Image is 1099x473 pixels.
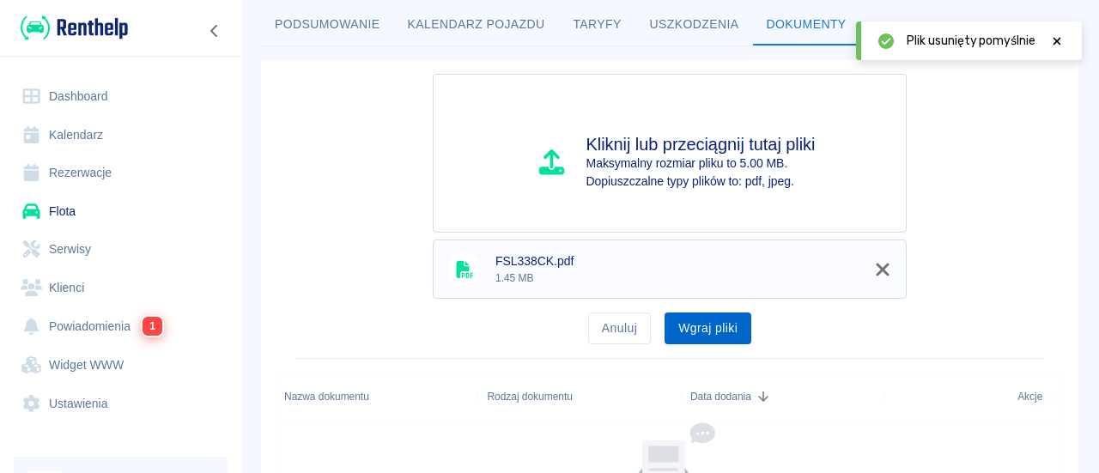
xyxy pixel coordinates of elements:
a: Klienci [14,269,228,307]
a: Ustawienia [14,385,228,423]
a: Rezerwacje [14,154,228,192]
button: Podsumowanie [261,4,394,45]
a: Flota [14,192,228,231]
a: Dashboard [14,77,228,116]
button: Sort [751,385,775,409]
button: Usuń z kolejki [863,252,902,287]
div: Data dodania [690,373,751,421]
div: Akcje [1017,373,1042,421]
p: 1.45 MB [495,270,865,286]
button: Taryfy [559,4,636,45]
div: Data dodania [682,373,884,421]
a: Kalendarz [14,116,228,155]
p: Dopiuszczalne typy plików to: pdf, jpeg. [586,173,816,191]
button: Wgraj pliki [665,312,751,344]
div: Rodzaj dokumentu [478,373,681,421]
a: Serwisy [14,230,228,269]
a: Powiadomienia1 [14,306,228,346]
h4: Kliknij lub przeciągnij tutaj pliki [586,134,816,155]
button: Kalendarz pojazdu [394,4,559,45]
span: FSL338CK.pdf [495,252,865,270]
a: Renthelp logo [14,14,128,42]
div: Rodzaj dokumentu [487,373,572,421]
div: Akcje [884,373,1051,421]
a: Widget WWW [14,346,228,385]
button: Uszkodzenia [636,4,753,45]
button: Anuluj [588,312,651,344]
div: Nazwa dokumentu [284,373,369,421]
span: Plik usunięty pomyślnie [907,32,1035,50]
button: Zwiń nawigację [202,20,228,42]
button: Dokumenty [753,4,860,45]
p: Maksymalny rozmiar pliku to 5.00 MB. [586,155,816,173]
div: Nazwa dokumentu [276,373,478,421]
span: 1 [143,317,162,336]
img: Renthelp logo [21,14,128,42]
